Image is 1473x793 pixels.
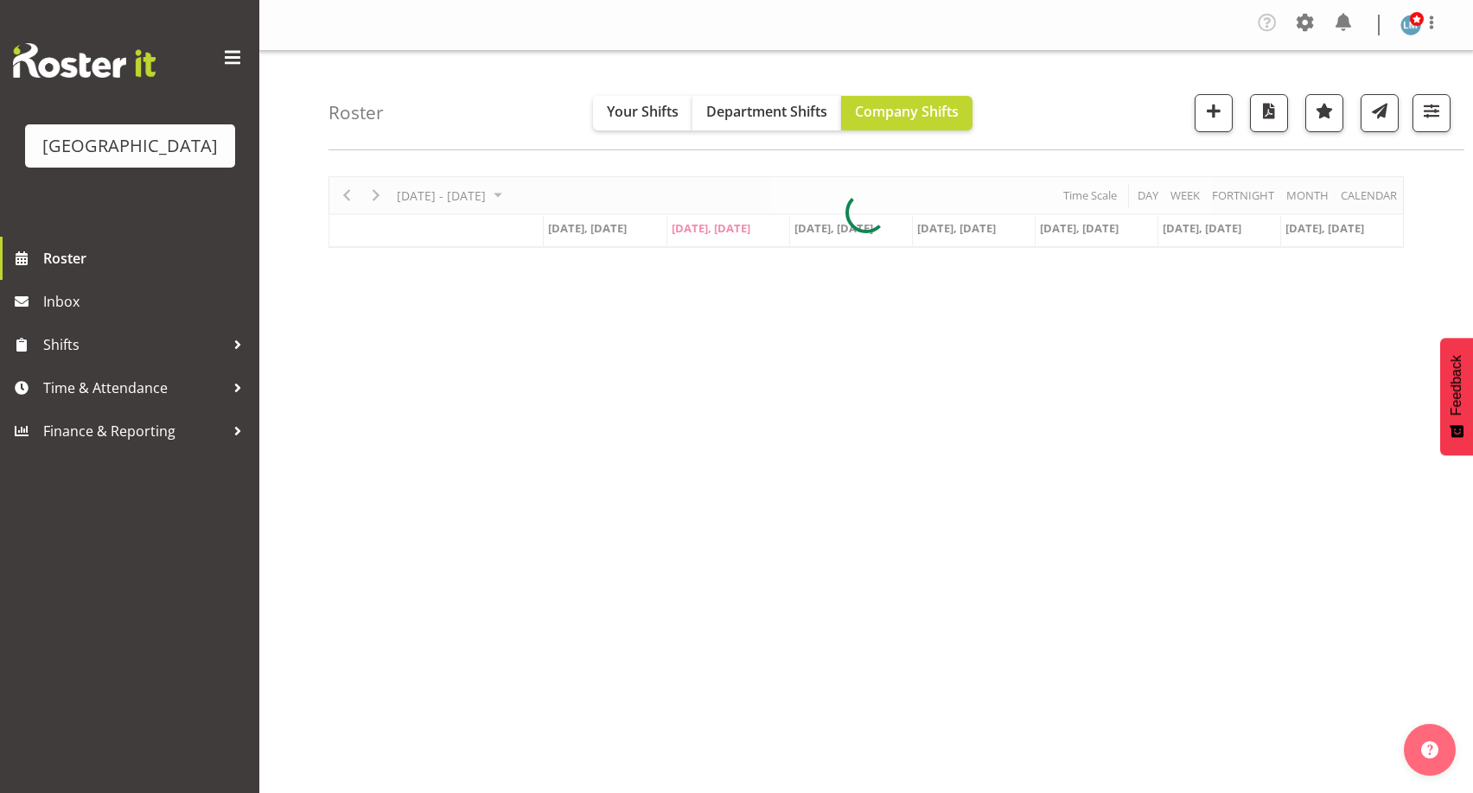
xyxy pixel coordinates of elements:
div: [GEOGRAPHIC_DATA] [42,133,218,159]
span: Company Shifts [855,102,959,121]
img: Rosterit website logo [13,43,156,78]
span: Feedback [1449,355,1464,416]
h4: Roster [328,103,384,123]
button: Your Shifts [593,96,692,130]
button: Download a PDF of the roster according to the set date range. [1250,94,1288,132]
button: Send a list of all shifts for the selected filtered period to all rostered employees. [1361,94,1399,132]
span: Your Shifts [607,102,679,121]
button: Highlight an important date within the roster. [1305,94,1343,132]
button: Department Shifts [692,96,841,130]
span: Department Shifts [706,102,827,121]
img: help-xxl-2.png [1421,741,1438,758]
img: lesley-mckenzie127.jpg [1400,15,1421,35]
span: Roster [43,245,251,271]
span: Shifts [43,332,225,358]
span: Time & Attendance [43,375,225,401]
button: Filter Shifts [1412,94,1451,132]
button: Add a new shift [1195,94,1233,132]
button: Company Shifts [841,96,972,130]
span: Inbox [43,289,251,314]
button: Feedback - Show survey [1440,338,1473,455]
span: Finance & Reporting [43,418,225,444]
